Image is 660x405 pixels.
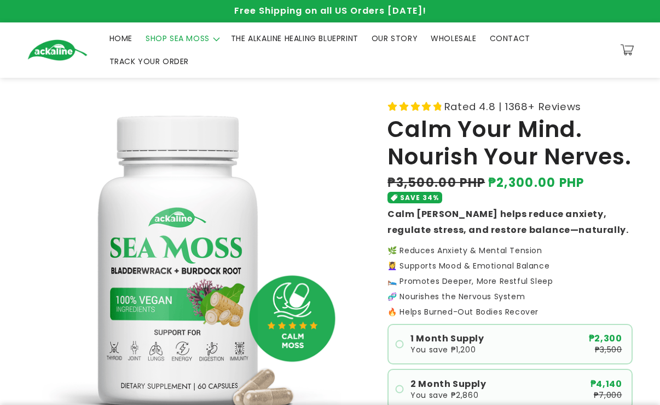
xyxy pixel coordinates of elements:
p: 🌿 Reduces Anxiety & Mental Tension 💆‍♀️ Supports Mood & Emotional Balance 🛌 Promotes Deeper, More... [387,247,633,300]
span: OUR STORY [372,33,418,43]
a: HOME [103,27,139,50]
img: Ackaline [27,39,88,61]
span: SAVE 34% [400,192,439,203]
a: THE ALKALINE HEALING BLUEPRINT [224,27,365,50]
s: ₱3,500.00 PHP [387,174,485,192]
span: CONTACT [490,33,530,43]
span: Rated 4.8 | 1368+ Reviews [444,98,581,116]
span: 2 Month Supply [410,380,486,389]
span: You save ₱1,200 [410,346,476,353]
span: ₱2,300 [589,334,622,343]
a: TRACK YOUR ORDER [103,50,196,73]
span: ₱3,500 [595,346,622,353]
span: You save ₱2,860 [410,391,478,399]
span: ₱2,300.00 PHP [488,174,584,192]
strong: Calm [PERSON_NAME] helps reduce anxiety, regulate stress, and restore balance—naturally. [387,208,628,236]
a: WHOLESALE [424,27,483,50]
span: ₱4,140 [590,380,622,389]
span: ₱7,000 [594,391,622,399]
a: OUR STORY [365,27,424,50]
span: WHOLESALE [431,33,476,43]
span: TRACK YOUR ORDER [109,56,189,66]
span: Free Shipping on all US Orders [DATE]! [234,4,426,17]
a: CONTACT [483,27,537,50]
span: HOME [109,33,132,43]
span: SHOP SEA MOSS [146,33,210,43]
h1: Calm Your Mind. Nourish Your Nerves. [387,116,633,171]
span: 1 Month Supply [410,334,484,343]
span: THE ALKALINE HEALING BLUEPRINT [231,33,358,43]
p: 🔥 Helps Burned-Out Bodies Recover [387,308,633,316]
summary: SHOP SEA MOSS [139,27,224,50]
